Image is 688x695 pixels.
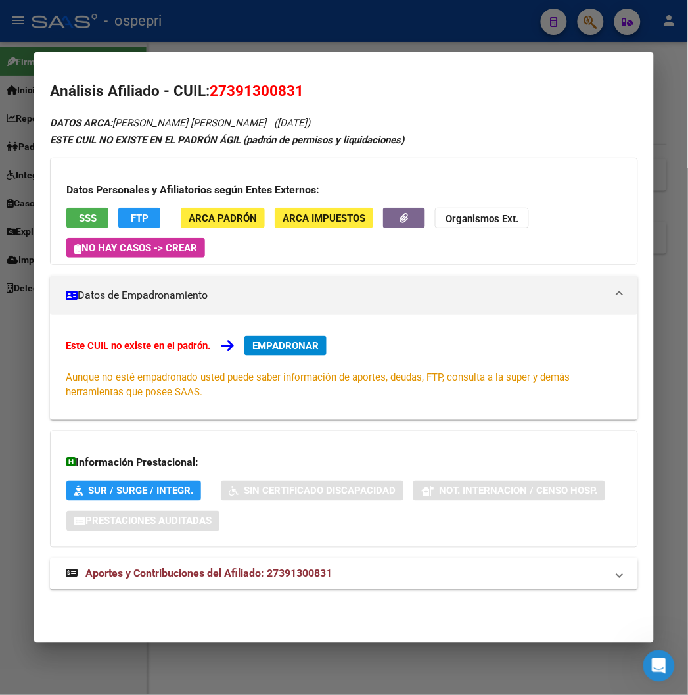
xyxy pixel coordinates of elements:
[50,558,637,590] mat-expansion-panel-header: Aportes y Contribuciones del Afiliado: 27391300831
[252,340,319,352] span: EMPADRONAR
[88,485,193,497] span: SUR / SURGE / INTEGR.
[435,208,529,228] button: Organismos Ext.
[274,117,310,129] span: ([DATE])
[189,212,257,224] span: ARCA Padrón
[85,515,212,527] span: Prestaciones Auditadas
[131,212,149,224] span: FTP
[118,208,160,228] button: FTP
[66,182,621,198] h3: Datos Personales y Afiliatorios según Entes Externos:
[413,481,605,501] button: Not. Internacion / Censo Hosp.
[446,213,518,225] strong: Organismos Ext.
[66,238,205,258] button: No hay casos -> Crear
[283,212,365,224] span: ARCA Impuestos
[66,340,210,352] strong: Este CUIL no existe en el padrón.
[66,371,570,398] span: Aunque no esté empadronado usted puede saber información de aportes, deudas, FTP, consulta a la s...
[85,567,332,580] span: Aportes y Contribuciones del Afiliado: 27391300831
[439,485,597,497] span: Not. Internacion / Censo Hosp.
[79,212,97,224] span: SSS
[244,336,327,356] button: EMPADRONAR
[50,80,637,103] h2: Análisis Afiliado - CUIL:
[50,134,404,146] strong: ESTE CUIL NO EXISTE EN EL PADRÓN ÁGIL (padrón de permisos y liquidaciones)
[221,481,403,501] button: Sin Certificado Discapacidad
[66,455,621,471] h3: Información Prestacional:
[66,208,108,228] button: SSS
[275,208,373,228] button: ARCA Impuestos
[50,117,112,129] strong: DATOS ARCA:
[244,485,396,497] span: Sin Certificado Discapacidad
[50,315,637,420] div: Datos de Empadronamiento
[50,117,266,129] span: [PERSON_NAME] [PERSON_NAME]
[66,511,219,531] button: Prestaciones Auditadas
[643,650,675,682] iframe: Intercom live chat
[50,276,637,315] mat-expansion-panel-header: Datos de Empadronamiento
[181,208,265,228] button: ARCA Padrón
[74,242,197,254] span: No hay casos -> Crear
[66,287,606,303] mat-panel-title: Datos de Empadronamiento
[210,82,304,99] span: 27391300831
[66,481,201,501] button: SUR / SURGE / INTEGR.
